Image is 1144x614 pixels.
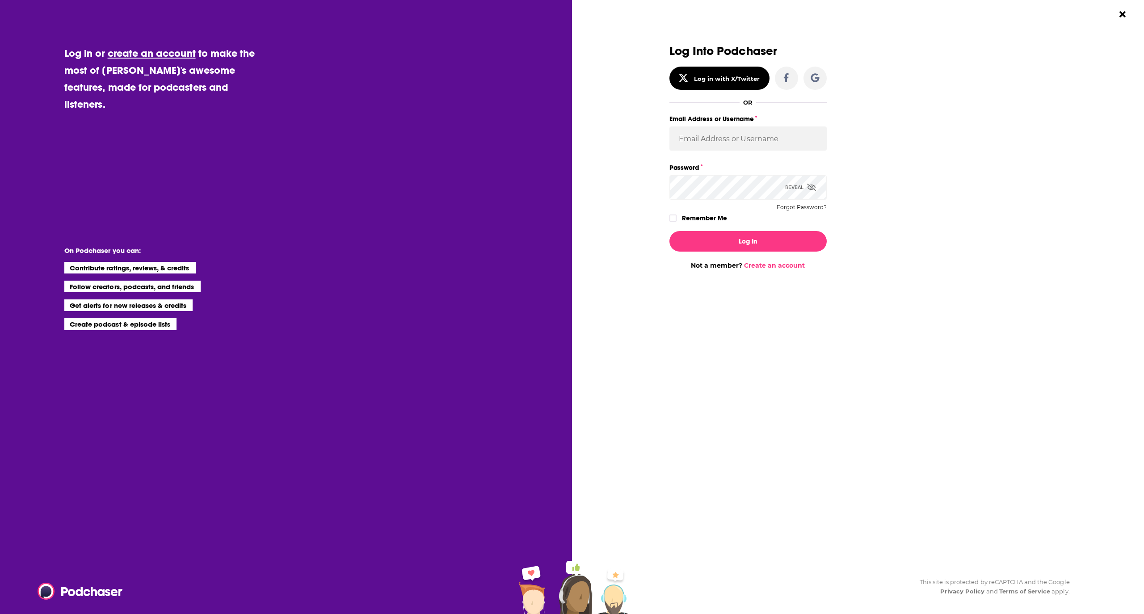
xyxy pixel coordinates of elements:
[1114,6,1131,23] button: Close Button
[669,126,827,151] input: Email Address or Username
[38,583,116,600] a: Podchaser - Follow, Share and Rate Podcasts
[64,318,177,330] li: Create podcast & episode lists
[669,231,827,252] button: Log In
[694,75,760,82] div: Log in with X/Twitter
[669,67,770,90] button: Log in with X/Twitter
[669,162,827,173] label: Password
[940,588,985,595] a: Privacy Policy
[743,99,753,106] div: OR
[682,212,727,224] label: Remember Me
[669,45,827,58] h3: Log Into Podchaser
[669,113,827,125] label: Email Address or Username
[669,261,827,269] div: Not a member?
[64,262,196,273] li: Contribute ratings, reviews, & credits
[999,588,1051,595] a: Terms of Service
[64,246,243,255] li: On Podchaser you can:
[64,299,193,311] li: Get alerts for new releases & credits
[108,47,196,59] a: create an account
[64,281,201,292] li: Follow creators, podcasts, and friends
[744,261,805,269] a: Create an account
[913,577,1070,596] div: This site is protected by reCAPTCHA and the Google and apply.
[777,204,827,210] button: Forgot Password?
[785,175,816,199] div: Reveal
[38,583,123,600] img: Podchaser - Follow, Share and Rate Podcasts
